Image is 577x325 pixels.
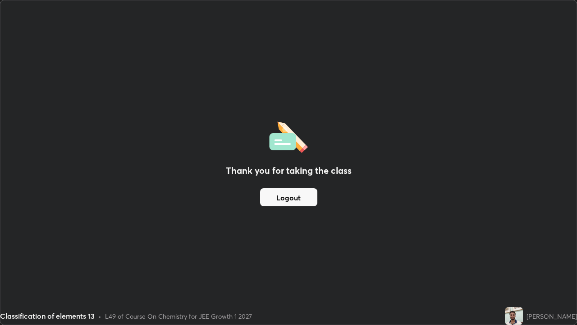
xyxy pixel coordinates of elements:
div: [PERSON_NAME] [527,311,577,321]
div: • [98,311,101,321]
h2: Thank you for taking the class [226,164,352,177]
button: Logout [260,188,317,206]
div: L49 of Course On Chemistry for JEE Growth 1 2027 [105,311,252,321]
img: offlineFeedback.1438e8b3.svg [269,119,308,153]
img: c66d2e97de7f40d29c29f4303e2ba008.jpg [505,307,523,325]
